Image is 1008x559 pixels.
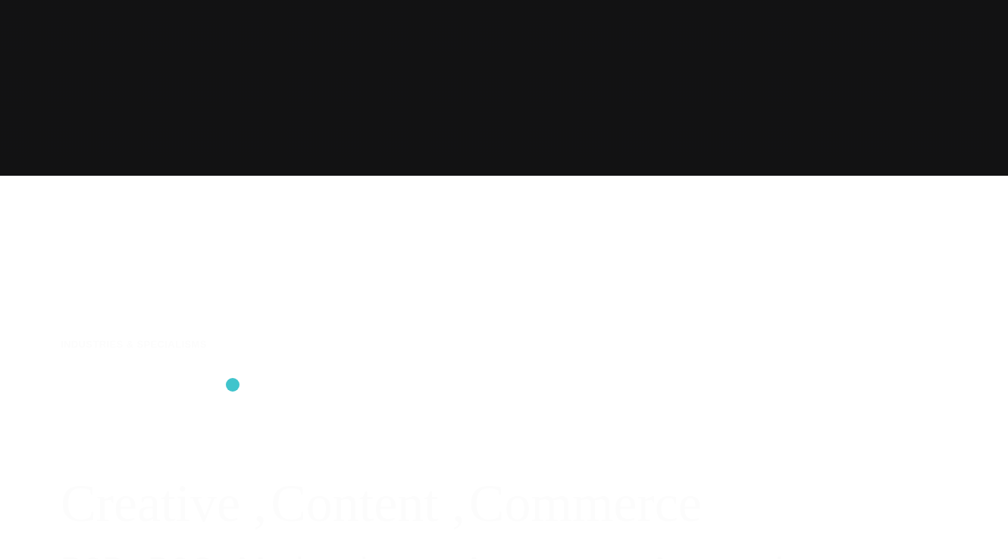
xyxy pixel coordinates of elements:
a: Creative [61,473,240,532]
div: Industries & Specialisms [61,337,207,352]
a: Commerce [469,473,702,532]
a: Content [271,473,439,532]
span: , [254,473,268,532]
span: , [452,473,465,532]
